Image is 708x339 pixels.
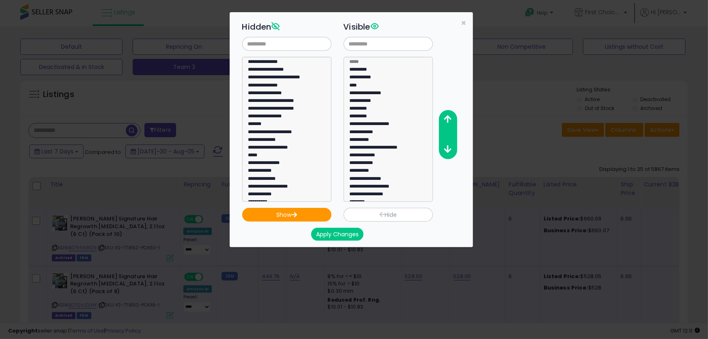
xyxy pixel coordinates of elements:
h3: Hidden [242,21,331,33]
button: Hide [344,208,433,222]
h3: Visible [344,21,433,33]
button: Show [242,208,331,222]
button: Apply Changes [311,228,364,241]
span: × [461,17,467,29]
